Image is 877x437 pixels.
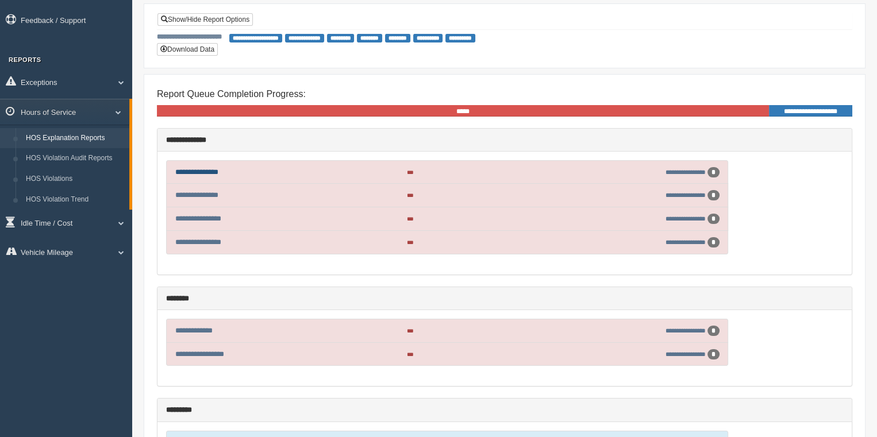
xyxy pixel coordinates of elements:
a: HOS Violation Audit Reports [21,148,129,169]
button: Download Data [157,43,218,56]
a: HOS Violations [21,169,129,190]
a: HOS Violation Trend [21,190,129,210]
a: HOS Explanation Reports [21,128,129,149]
h4: Report Queue Completion Progress: [157,89,852,99]
a: Show/Hide Report Options [157,13,253,26]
